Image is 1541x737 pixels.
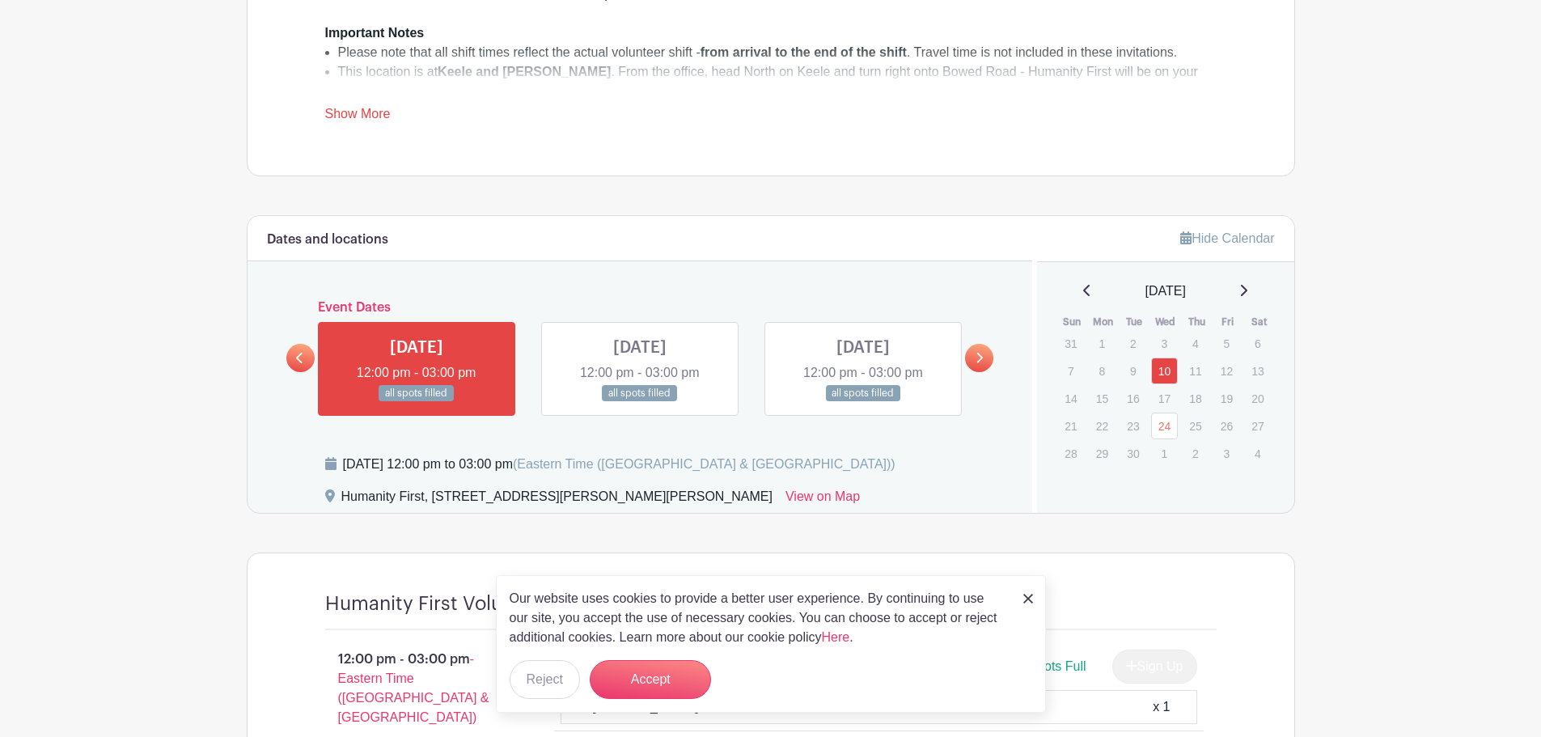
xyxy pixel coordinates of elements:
[1151,413,1178,439] a: 24
[701,45,907,59] strong: from arrival to the end of the shift
[1244,331,1271,356] p: 6
[1023,594,1033,604] img: close_button-5f87c8562297e5c2d7936805f587ecaba9071eb48480494691a3f1689db116b3.svg
[1089,386,1116,411] p: 15
[338,652,489,724] span: - Eastern Time ([GEOGRAPHIC_DATA] & [GEOGRAPHIC_DATA])
[1244,358,1271,383] p: 13
[1151,358,1178,384] a: 10
[513,457,895,471] span: (Eastern Time ([GEOGRAPHIC_DATA] & [GEOGRAPHIC_DATA]))
[325,107,391,127] a: Show More
[338,62,1217,101] li: This location is at . From the office, head North on Keele and turn right onto Bowed Road - Human...
[1057,331,1084,356] p: 31
[1180,231,1274,245] a: Hide Calendar
[590,660,711,699] button: Accept
[1150,314,1182,330] th: Wed
[1213,331,1240,356] p: 5
[1119,314,1150,330] th: Tue
[1057,441,1084,466] p: 28
[1243,314,1275,330] th: Sat
[341,487,773,513] div: Humanity First, [STREET_ADDRESS][PERSON_NAME][PERSON_NAME]
[1182,358,1209,383] p: 11
[338,43,1217,62] li: Please note that all shift times reflect the actual volunteer shift - . Travel time is not includ...
[1089,413,1116,438] p: 22
[1244,441,1271,466] p: 4
[1213,358,1240,383] p: 12
[1182,441,1209,466] p: 2
[1244,386,1271,411] p: 20
[315,300,966,316] h6: Event Dates
[1151,441,1178,466] p: 1
[1213,314,1244,330] th: Fri
[1213,441,1240,466] p: 3
[510,589,1006,647] p: Our website uses cookies to provide a better user experience. By continuing to use our site, you ...
[1213,386,1240,411] p: 19
[343,455,895,474] div: [DATE] 12:00 pm to 03:00 pm
[1181,314,1213,330] th: Thu
[1120,441,1146,466] p: 30
[1153,697,1170,717] div: x 1
[1213,413,1240,438] p: 26
[1089,358,1116,383] p: 8
[1088,314,1120,330] th: Mon
[1056,314,1088,330] th: Sun
[325,26,425,40] strong: Important Notes
[1182,413,1209,438] p: 25
[438,65,611,78] strong: Keele and [PERSON_NAME]
[510,660,580,699] button: Reject
[1057,358,1084,383] p: 7
[1028,659,1086,673] span: Spots Full
[325,592,561,616] h4: Humanity First Volunteers
[785,487,860,513] a: View on Map
[1151,331,1178,356] p: 3
[1244,413,1271,438] p: 27
[267,232,388,248] h6: Dates and locations
[299,643,536,734] p: 12:00 pm - 03:00 pm
[1120,331,1146,356] p: 2
[1057,413,1084,438] p: 21
[1120,413,1146,438] p: 23
[1182,331,1209,356] p: 4
[1089,441,1116,466] p: 29
[1182,386,1209,411] p: 18
[1145,282,1186,301] span: [DATE]
[1120,386,1146,411] p: 16
[1151,386,1178,411] p: 17
[1089,331,1116,356] p: 1
[1120,358,1146,383] p: 9
[1057,386,1084,411] p: 14
[822,630,850,644] a: Here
